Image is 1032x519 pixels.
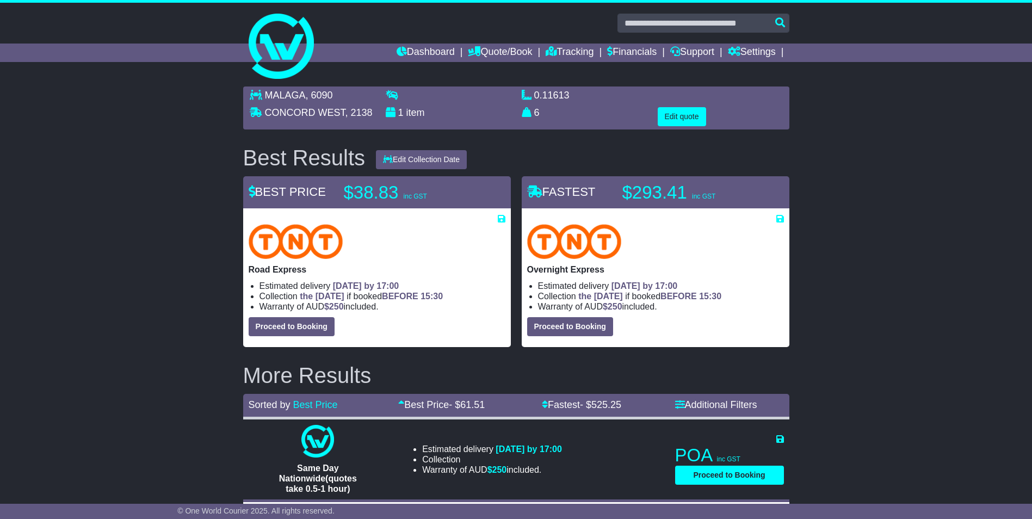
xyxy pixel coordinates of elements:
[249,185,326,199] span: BEST PRICE
[717,455,740,463] span: inc GST
[279,464,357,493] span: Same Day Nationwide(quotes take 0.5-1 hour)
[300,292,443,301] span: if booked
[591,399,621,410] span: 525.25
[293,399,338,410] a: Best Price
[622,182,758,203] p: $293.41
[397,44,455,62] a: Dashboard
[333,281,399,291] span: [DATE] by 17:00
[398,399,485,410] a: Best Price- $61.51
[243,363,789,387] h2: More Results
[527,185,596,199] span: FASTEST
[658,107,706,126] button: Edit quote
[324,302,344,311] span: $
[406,107,425,118] span: item
[608,302,622,311] span: 250
[259,281,505,291] li: Estimated delivery
[611,281,678,291] span: [DATE] by 17:00
[670,44,714,62] a: Support
[527,317,613,336] button: Proceed to Booking
[300,292,344,301] span: the [DATE]
[534,90,570,101] span: 0.11613
[468,44,532,62] a: Quote/Book
[421,292,443,301] span: 15:30
[492,465,507,474] span: 250
[398,107,404,118] span: 1
[259,301,505,312] li: Warranty of AUD included.
[422,465,562,475] li: Warranty of AUD included.
[265,90,306,101] span: MALAGA
[546,44,594,62] a: Tracking
[692,193,715,200] span: inc GST
[329,302,344,311] span: 250
[249,399,291,410] span: Sorted by
[603,302,622,311] span: $
[460,399,485,410] span: 61.51
[496,444,562,454] span: [DATE] by 17:00
[449,399,485,410] span: - $
[534,107,540,118] span: 6
[344,182,480,203] p: $38.83
[607,44,657,62] a: Financials
[238,146,371,170] div: Best Results
[259,291,505,301] li: Collection
[699,292,721,301] span: 15:30
[249,317,335,336] button: Proceed to Booking
[542,399,621,410] a: Fastest- $525.25
[538,301,784,312] li: Warranty of AUD included.
[578,292,622,301] span: the [DATE]
[422,444,562,454] li: Estimated delivery
[578,292,721,301] span: if booked
[382,292,418,301] span: BEFORE
[265,107,345,118] span: CONCORD WEST
[249,224,343,259] img: TNT Domestic: Road Express
[538,291,784,301] li: Collection
[527,264,784,275] p: Overnight Express
[177,506,335,515] span: © One World Courier 2025. All rights reserved.
[301,425,334,458] img: One World Courier: Same Day Nationwide(quotes take 0.5-1 hour)
[728,44,776,62] a: Settings
[660,292,697,301] span: BEFORE
[675,466,784,485] button: Proceed to Booking
[306,90,333,101] span: , 6090
[675,444,784,466] p: POA
[376,150,467,169] button: Edit Collection Date
[675,399,757,410] a: Additional Filters
[538,281,784,291] li: Estimated delivery
[404,193,427,200] span: inc GST
[422,454,562,465] li: Collection
[487,465,507,474] span: $
[580,399,621,410] span: - $
[345,107,373,118] span: , 2138
[249,264,505,275] p: Road Express
[527,224,622,259] img: TNT Domestic: Overnight Express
